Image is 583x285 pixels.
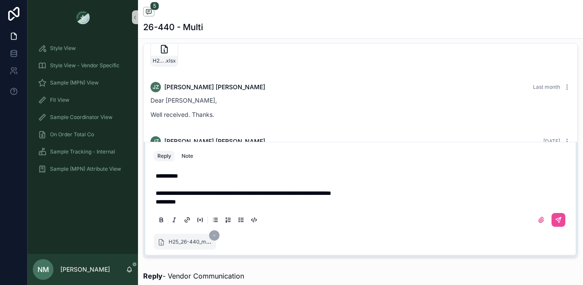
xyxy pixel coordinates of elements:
[28,34,138,188] div: scrollable content
[33,161,133,177] a: Sample (MPN) Attribute View
[154,151,175,161] button: Reply
[153,138,159,145] span: JZ
[50,148,115,155] span: Sample Tracking - Internal
[169,238,362,245] span: H25_26-440_mock neck varsity sweater dress_KUODIAN_PPS App_[DATE].xlsx
[165,57,176,64] span: .xlsx
[150,2,159,10] span: 5
[60,265,110,274] p: [PERSON_NAME]
[143,7,154,18] button: 5
[150,96,570,105] p: Dear [PERSON_NAME],
[50,131,94,138] span: On Order Total Co
[50,79,99,86] span: Sample (MPN) View
[33,110,133,125] a: Sample Coordinator View
[143,271,578,281] p: - Vendor Communication
[533,84,560,90] span: Last month
[50,114,113,121] span: Sample Coordinator View
[33,58,133,73] a: Style View - Vendor Specific
[164,137,265,146] span: [PERSON_NAME] [PERSON_NAME]
[38,264,49,275] span: NM
[543,138,560,144] span: [DATE]
[33,75,133,91] a: Sample (MPN) View
[33,92,133,108] a: Fit View
[50,62,119,69] span: Style View - Vendor Specific
[33,144,133,160] a: Sample Tracking - Internal
[143,21,203,33] h1: 26-440 - Multi
[33,41,133,56] a: Style View
[143,272,163,280] strong: Reply
[50,45,76,52] span: Style View
[150,110,570,119] p: Well received. Thanks.
[178,151,197,161] button: Note
[182,153,193,160] div: Note
[50,97,69,103] span: Fit View
[153,84,159,91] span: JZ
[164,83,265,91] span: [PERSON_NAME] [PERSON_NAME]
[50,166,121,172] span: Sample (MPN) Attribute View
[33,127,133,142] a: On Order Total Co
[153,57,165,64] span: H25_26-440_mock-neck-varsity-sweater-dress_KUODIAN_Proto_[DATE]
[76,10,90,24] img: App logo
